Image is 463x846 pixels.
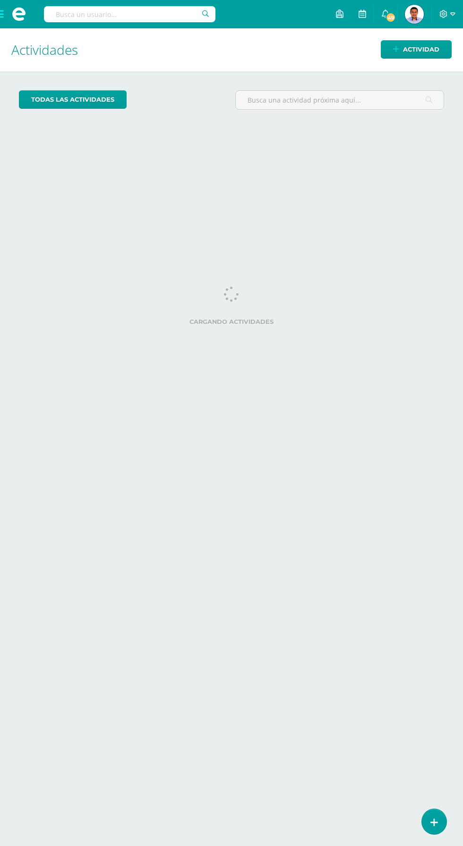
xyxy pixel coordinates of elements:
[236,91,444,109] input: Busca una actividad próxima aquí...
[19,90,127,109] a: todas las Actividades
[19,318,444,325] label: Cargando actividades
[405,5,424,24] img: b348a37d6ac1e07ade2a89e680b9c67f.png
[44,6,215,22] input: Busca un usuario...
[386,12,396,23] span: 49
[11,28,452,71] h1: Actividades
[381,40,452,59] a: Actividad
[403,41,439,58] span: Actividad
